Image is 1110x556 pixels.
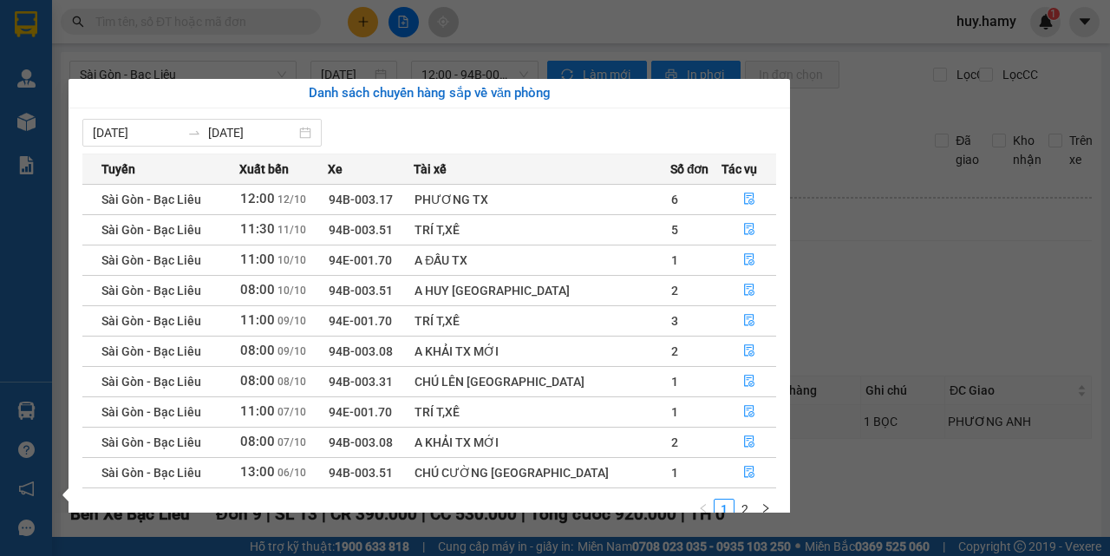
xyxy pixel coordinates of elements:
[722,246,775,274] button: file-done
[415,281,669,300] div: A HUY [GEOGRAPHIC_DATA]
[722,368,775,396] button: file-done
[101,193,201,206] span: Sài Gòn - Bạc Liêu
[329,344,393,358] span: 94B-003.08
[714,499,735,520] li: 1
[415,190,669,209] div: PHƯƠNG TX
[93,123,180,142] input: Từ ngày
[698,503,708,513] span: left
[187,126,201,140] span: to
[722,186,775,213] button: file-done
[671,466,678,480] span: 1
[329,435,393,449] span: 94B-003.08
[722,216,775,244] button: file-done
[415,251,669,270] div: A ĐẤU TX
[101,314,201,328] span: Sài Gòn - Bạc Liêu
[415,463,669,482] div: CHÚ CƯỜNG [GEOGRAPHIC_DATA]
[101,405,201,419] span: Sài Gòn - Bạc Liêu
[329,405,392,419] span: 94E-001.70
[277,193,306,206] span: 12/10
[240,282,275,298] span: 08:00
[208,123,296,142] input: Đến ngày
[743,314,755,328] span: file-done
[671,284,678,298] span: 2
[671,344,678,358] span: 2
[743,375,755,389] span: file-done
[101,223,201,237] span: Sài Gòn - Bạc Liêu
[415,402,669,422] div: TRÍ T,XẾ
[101,466,201,480] span: Sài Gòn - Bạc Liêu
[743,284,755,298] span: file-done
[722,337,775,365] button: file-done
[743,223,755,237] span: file-done
[277,436,306,448] span: 07/10
[329,466,393,480] span: 94B-003.51
[240,252,275,267] span: 11:00
[277,467,306,479] span: 06/10
[240,373,275,389] span: 08:00
[240,221,275,237] span: 11:30
[329,314,392,328] span: 94E-001.70
[743,466,755,480] span: file-done
[329,253,392,267] span: 94E-001.70
[671,253,678,267] span: 1
[240,434,275,449] span: 08:00
[277,376,306,388] span: 08/10
[415,342,669,361] div: A KHẢI TX MỚI
[671,375,678,389] span: 1
[329,284,393,298] span: 94B-003.51
[82,83,776,104] div: Danh sách chuyến hàng sắp về văn phòng
[735,499,755,520] li: 2
[670,160,709,179] span: Số đơn
[101,160,135,179] span: Tuyến
[743,344,755,358] span: file-done
[277,345,306,357] span: 09/10
[722,398,775,426] button: file-done
[240,191,275,206] span: 12:00
[277,285,306,297] span: 10/10
[240,312,275,328] span: 11:00
[415,433,669,452] div: A KHẢI TX MỚI
[743,193,755,206] span: file-done
[329,193,393,206] span: 94B-003.17
[715,500,734,519] a: 1
[101,284,201,298] span: Sài Gòn - Bạc Liêu
[277,406,306,418] span: 07/10
[755,499,776,520] button: right
[328,160,343,179] span: Xe
[671,405,678,419] span: 1
[101,344,201,358] span: Sài Gòn - Bạc Liêu
[240,464,275,480] span: 13:00
[277,224,306,236] span: 11/10
[743,435,755,449] span: file-done
[735,500,754,519] a: 2
[722,307,775,335] button: file-done
[277,315,306,327] span: 09/10
[722,428,775,456] button: file-done
[239,160,289,179] span: Xuất bến
[693,499,714,520] button: left
[755,499,776,520] li: Next Page
[329,223,393,237] span: 94B-003.51
[671,314,678,328] span: 3
[240,403,275,419] span: 11:00
[671,193,678,206] span: 6
[743,405,755,419] span: file-done
[277,254,306,266] span: 10/10
[187,126,201,140] span: swap-right
[415,372,669,391] div: CHÚ LÊN [GEOGRAPHIC_DATA]
[761,503,771,513] span: right
[414,160,447,179] span: Tài xế
[743,253,755,267] span: file-done
[101,435,201,449] span: Sài Gòn - Bạc Liêu
[721,160,757,179] span: Tác vụ
[240,343,275,358] span: 08:00
[101,253,201,267] span: Sài Gòn - Bạc Liêu
[101,375,201,389] span: Sài Gòn - Bạc Liêu
[415,220,669,239] div: TRÍ T,XẾ
[415,311,669,330] div: TRÍ T,XẾ
[329,375,393,389] span: 94B-003.31
[671,435,678,449] span: 2
[693,499,714,520] li: Previous Page
[671,223,678,237] span: 5
[722,459,775,487] button: file-done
